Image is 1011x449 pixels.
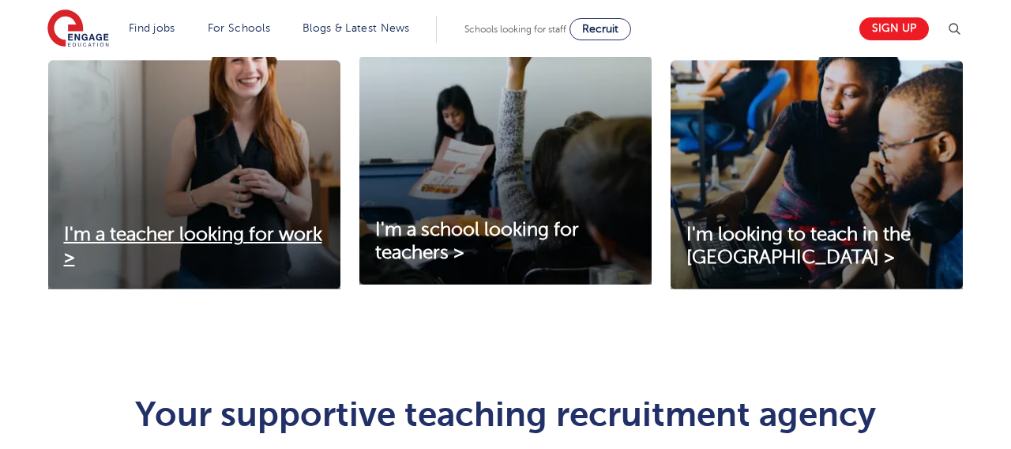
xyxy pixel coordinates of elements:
[47,9,109,49] img: Engage Education
[671,25,963,289] img: I'm looking to teach in the UK
[303,22,410,34] a: Blogs & Latest News
[64,224,322,268] span: I'm a teacher looking for work >
[208,22,270,34] a: For Schools
[671,224,963,270] a: I'm looking to teach in the [GEOGRAPHIC_DATA] >
[48,224,340,270] a: I'm a teacher looking for work >
[686,224,911,268] span: I'm looking to teach in the [GEOGRAPHIC_DATA] >
[582,23,618,35] span: Recruit
[129,22,175,34] a: Find jobs
[48,25,340,289] img: I'm a teacher looking for work
[118,397,893,432] h1: Your supportive teaching recruitment agency
[464,24,566,35] span: Schools looking for staff
[359,219,652,265] a: I'm a school looking for teachers >
[859,17,929,40] a: Sign up
[569,18,631,40] a: Recruit
[359,25,652,285] img: I'm a school looking for teachers
[375,219,579,263] span: I'm a school looking for teachers >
